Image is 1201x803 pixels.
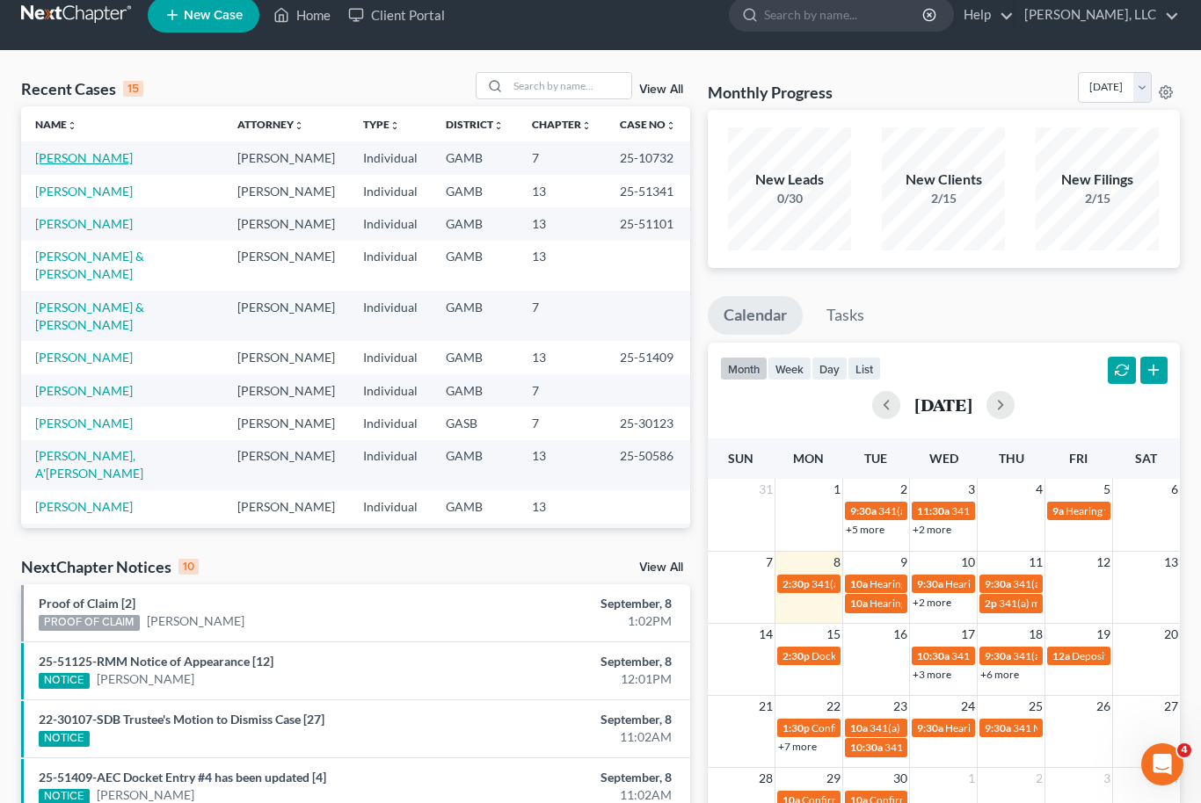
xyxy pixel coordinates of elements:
[518,291,606,341] td: 7
[870,721,1039,734] span: 341(a) meeting for [PERSON_NAME]
[1052,649,1070,662] span: 12a
[850,504,877,517] span: 9:30a
[39,596,135,611] a: Proof of Claim [2]
[1013,649,1183,662] span: 341(a) meeting for [PERSON_NAME]
[793,451,824,466] span: Mon
[1162,624,1180,645] span: 20
[518,207,606,240] td: 13
[223,440,349,490] td: [PERSON_NAME]
[878,504,1048,517] span: 341(a) meeting for [PERSON_NAME]
[223,524,349,556] td: [PERSON_NAME]
[850,721,868,734] span: 10a
[917,504,950,517] span: 11:30a
[1162,552,1180,573] span: 13
[1027,624,1045,645] span: 18
[848,357,881,380] button: list
[39,615,140,631] div: PROOF OF CLAIM
[35,448,143,481] a: [PERSON_NAME], A'[PERSON_NAME]
[728,190,851,207] div: 0/30
[812,357,848,380] button: day
[223,207,349,240] td: [PERSON_NAME]
[184,9,243,22] span: New Case
[1095,624,1112,645] span: 19
[349,175,432,207] td: Individual
[39,673,90,689] div: NOTICE
[349,490,432,523] td: Individual
[123,81,143,97] div: 15
[349,207,432,240] td: Individual
[473,670,673,688] div: 12:01PM
[432,490,518,523] td: GAMB
[1052,504,1064,517] span: 9a
[728,170,851,190] div: New Leads
[432,241,518,291] td: GAMB
[959,696,977,717] span: 24
[917,577,943,590] span: 9:30a
[917,721,943,734] span: 9:30a
[223,490,349,523] td: [PERSON_NAME]
[811,296,880,335] a: Tasks
[432,207,518,240] td: GAMB
[951,504,1121,517] span: 341(a) meeting for [PERSON_NAME]
[1102,768,1112,789] span: 3
[945,721,1082,734] span: Hearing for [PERSON_NAME]
[980,668,1019,681] a: +6 more
[929,451,958,466] span: Wed
[757,768,775,789] span: 28
[432,175,518,207] td: GAMB
[606,407,690,439] td: 25-30123
[1095,552,1112,573] span: 12
[1034,768,1045,789] span: 2
[473,728,673,746] div: 11:02AM
[708,82,833,103] h3: Monthly Progress
[223,341,349,373] td: [PERSON_NAME]
[518,141,606,174] td: 7
[913,523,951,536] a: +2 more
[899,552,909,573] span: 9
[349,374,432,407] td: Individual
[432,440,518,490] td: GAMB
[1034,479,1045,500] span: 4
[35,216,133,231] a: [PERSON_NAME]
[39,770,326,785] a: 25-51409-AEC Docket Entry #4 has been updated [4]
[67,120,77,131] i: unfold_more
[518,440,606,490] td: 13
[999,597,1168,610] span: 341(a) meeting for [PERSON_NAME]
[349,141,432,174] td: Individual
[768,357,812,380] button: week
[473,612,673,630] div: 1:02PM
[178,559,199,575] div: 10
[349,524,432,556] td: Individual
[899,479,909,500] span: 2
[782,649,810,662] span: 2:30p
[473,769,673,786] div: September, 8
[349,440,432,490] td: Individual
[606,141,690,174] td: 25-10732
[892,768,909,789] span: 30
[892,696,909,717] span: 23
[35,184,133,199] a: [PERSON_NAME]
[473,711,673,728] div: September, 8
[870,577,1007,590] span: Hearing for [PERSON_NAME]
[917,649,950,662] span: 10:30a
[349,407,432,439] td: Individual
[518,407,606,439] td: 7
[473,653,673,670] div: September, 8
[782,721,810,734] span: 1:30p
[708,296,803,335] a: Calendar
[850,577,868,590] span: 10a
[294,120,304,131] i: unfold_more
[945,577,1061,590] span: Hearing for Calencia May
[757,696,775,717] span: 21
[349,241,432,291] td: Individual
[757,479,775,500] span: 31
[35,249,144,281] a: [PERSON_NAME] & [PERSON_NAME]
[97,670,194,688] a: [PERSON_NAME]
[951,649,1121,662] span: 341(a) meeting for [PERSON_NAME]
[832,552,842,573] span: 8
[720,357,768,380] button: month
[532,118,592,131] a: Chapterunfold_more
[606,207,690,240] td: 25-51101
[473,595,673,612] div: September, 8
[1069,451,1088,466] span: Fri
